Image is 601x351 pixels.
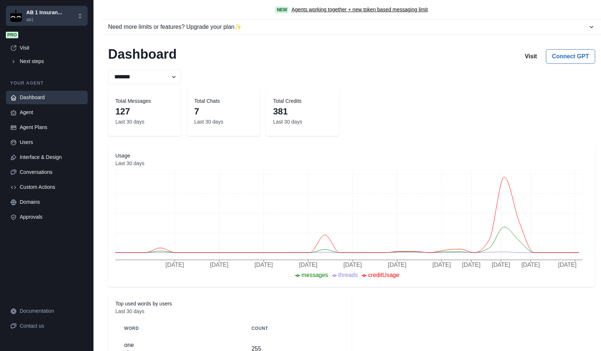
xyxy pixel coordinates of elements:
[115,160,588,167] dd: Last 30 days
[275,7,288,13] span: New
[115,105,174,118] dd: 127
[291,6,428,13] a: Agents working together + new token based messaging limit
[115,308,344,315] dd: Last 30 days
[273,105,332,118] dd: 381
[20,124,83,131] div: Agent Plans
[243,321,344,336] th: count
[20,307,83,315] div: Documentation
[20,198,83,206] div: Domains
[20,94,83,101] div: Dashboard
[115,97,174,105] dt: Total Messages
[273,118,332,126] dd: Last 30 days
[194,118,253,126] dd: Last 30 days
[108,46,177,64] h2: Dashboard
[6,32,18,38] span: Pro
[20,168,83,176] div: Conversations
[6,304,88,318] a: Documentation
[165,262,184,268] tspan: [DATE]
[26,16,62,23] p: ab1
[20,139,83,146] div: Users
[194,97,253,105] dt: Total Chats
[302,272,328,278] span: messages
[20,44,83,52] div: Visit
[115,321,243,336] th: Word
[102,20,601,34] button: Need more limits or features? Upgrade your plan✨
[432,262,451,268] tspan: [DATE]
[519,49,543,64] button: Visit
[273,97,332,105] dt: Total Credits
[20,109,83,116] div: Agent
[194,105,253,118] dd: 7
[299,262,317,268] tspan: [DATE]
[10,10,22,22] img: Chakra UI
[6,6,88,26] button: Chakra UIAB 1 Insuran...ab1
[115,152,588,160] dt: Usage
[210,262,228,268] tspan: [DATE]
[368,272,399,278] span: creditUsage
[521,262,540,268] tspan: [DATE]
[6,80,88,86] p: Your agent
[20,322,83,330] div: Contact us
[26,9,62,16] p: AB 1 Insuran...
[20,58,83,65] div: Next steps
[254,262,273,268] tspan: [DATE]
[546,49,595,64] button: Connect GPT
[388,262,406,268] tspan: [DATE]
[338,272,358,278] span: threads
[115,118,174,126] dd: Last 30 days
[20,183,83,191] div: Custom Actions
[20,153,83,161] div: Interface & Design
[108,23,588,31] div: Need more limits or features? Upgrade your plan ✨
[20,213,83,221] div: Approvals
[115,300,344,308] dt: Top used words by users
[124,342,234,349] p: one
[344,262,362,268] tspan: [DATE]
[558,262,577,268] tspan: [DATE]
[492,262,510,268] tspan: [DATE]
[462,262,481,268] tspan: [DATE]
